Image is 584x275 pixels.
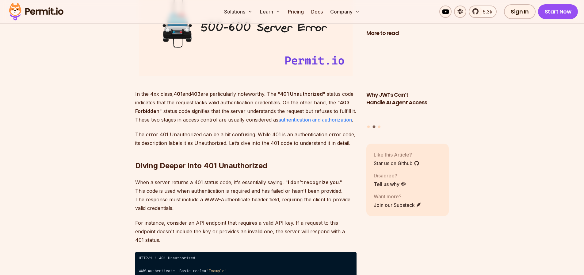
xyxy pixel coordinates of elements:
span: "Example" [206,269,227,273]
span: 5.3k [479,8,492,15]
a: Tell us why [374,180,406,188]
a: Star us on Github [374,159,419,167]
button: Go to slide 1 [367,125,370,128]
p: Like this Article? [374,151,419,158]
button: Company [328,6,362,18]
strong: 401 Unauthorized [280,91,323,97]
p: Want more? [374,192,422,200]
h2: More to read [366,29,449,37]
strong: 403 [191,91,200,97]
li: 2 of 3 [366,41,449,122]
p: For instance, consider an API endpoint that requires a valid API key. If a request to this endpoi... [135,219,357,244]
a: 5.3k [469,6,497,18]
a: Docs [309,6,325,18]
p: In the 4xx class, and are particularly noteworthy. The " " status code indicates that the request... [135,90,357,124]
p: When a server returns a 401 status code, it's essentially saying, " ." This code is used when aut... [135,178,357,212]
div: Posts [366,41,449,129]
a: Join our Substack [374,201,422,208]
a: Sign In [504,4,536,19]
button: Learn [258,6,283,18]
button: Solutions [222,6,255,18]
button: Go to slide 3 [378,125,380,128]
strong: 401 [174,91,182,97]
p: Disagree? [374,172,406,179]
p: The error 401 Unauthorized can be a bit confusing. While 401 is an authentication error code, its... [135,130,357,147]
img: Permit logo [6,1,66,22]
strong: 403 Forbidden [135,99,349,114]
a: Pricing [285,6,306,18]
h3: Why JWTs Can’t Handle AI Agent Access [366,91,449,106]
strong: I don’t recognize you [288,179,339,185]
h2: Diving Deeper into 401 Unauthorized [135,136,357,171]
a: authentication and authorization [278,117,352,123]
a: Start Now [538,4,578,19]
a: Why JWTs Can’t Handle AI Agent AccessWhy JWTs Can’t Handle AI Agent Access [366,41,449,122]
button: Go to slide 2 [372,125,375,128]
img: Why JWTs Can’t Handle AI Agent Access [366,41,449,87]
